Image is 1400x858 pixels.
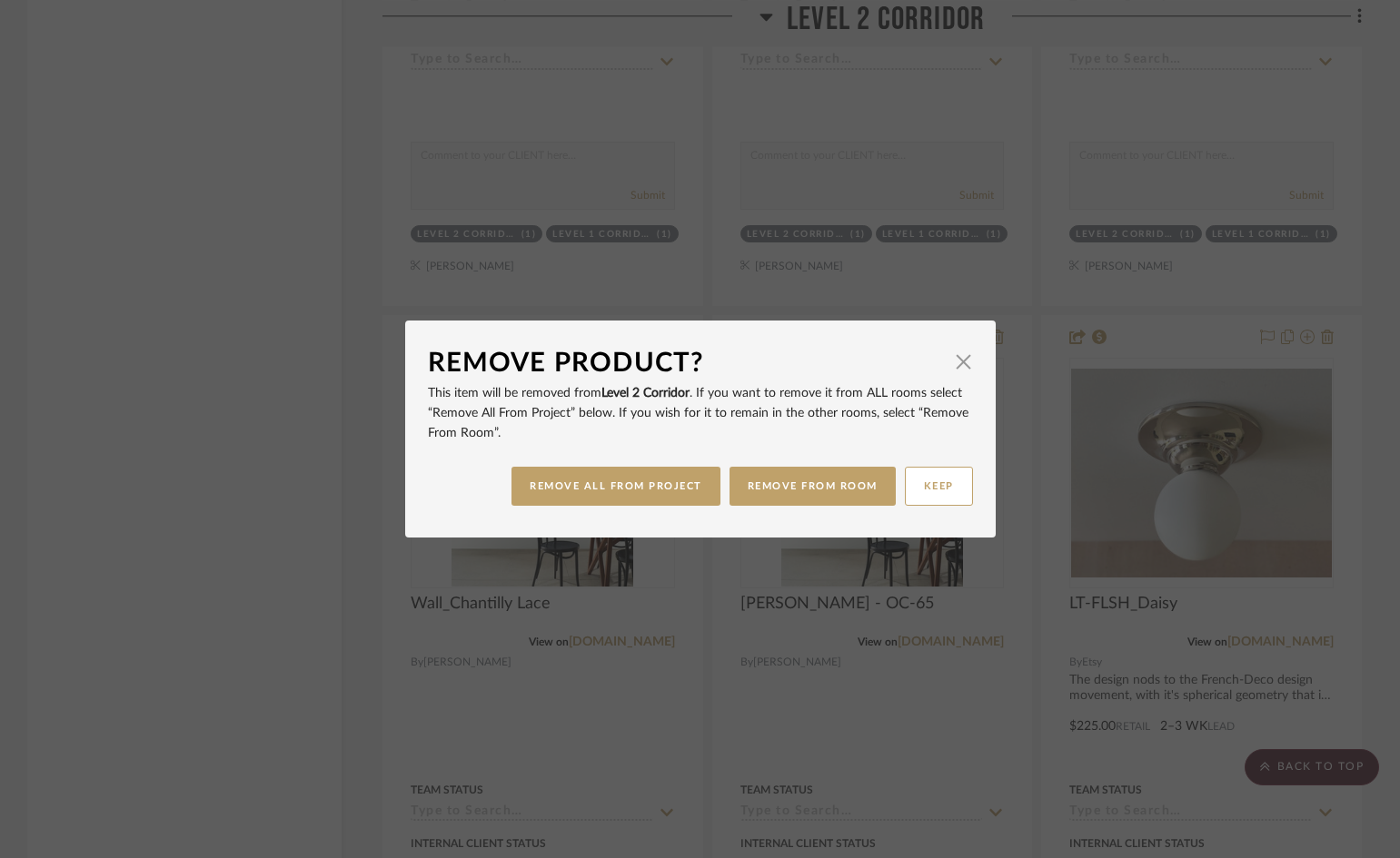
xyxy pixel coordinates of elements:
dialog-header: Remove Product? [428,343,973,383]
span: Level 2 Corridor [601,387,690,399]
button: REMOVE ALL FROM PROJECT [511,467,720,506]
button: REMOVE FROM ROOM [730,467,896,506]
button: KEEP [905,467,973,506]
button: Close [946,343,982,380]
div: Remove Product? [428,343,946,383]
p: This item will be removed from . If you want to remove it from ALL rooms select “Remove All From ... [428,383,973,443]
